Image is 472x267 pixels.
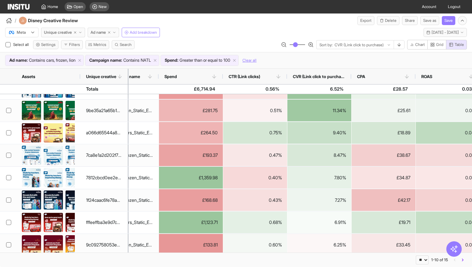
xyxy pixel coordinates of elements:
[407,40,428,49] button: Chart
[85,55,159,66] div: Campaign name:ContainsNATL
[352,144,415,166] div: £38.67
[85,40,109,49] button: Metrics
[223,85,287,93] div: 0.56%
[86,216,122,229] div: fffeeffba3e9d7c5d4be30fe4325a2995f8c6919
[287,234,351,256] div: 6.25%
[8,4,30,10] img: Logo
[377,16,399,25] button: Delete
[223,167,287,189] div: 0.40%
[179,57,222,64] span: Greater than or equal to
[22,74,35,79] span: Assets
[123,149,153,162] div: Frozen_Static_Execution5
[141,57,151,64] span: NATL
[442,16,455,25] button: Save
[86,104,122,117] div: 9be35a21a65b1b201cb474b9e15d3a3f65093c1d
[123,216,153,229] div: Cars_Static_Execution5_Control
[5,55,83,66] div: Ad name:Containscars, frozen, lion
[436,42,443,47] span: Grid
[33,40,58,49] button: Settings
[123,171,153,184] div: Frozen_Static_Execution4
[223,234,287,256] div: 0.60%
[223,122,287,144] div: 0.75%
[159,69,223,84] div: Spend
[159,167,223,189] div: £1,359.98
[287,100,351,121] div: 11.34%
[61,40,83,49] button: Filters
[74,4,83,9] span: Open
[424,28,467,37] button: [DATE] - [DATE]
[88,28,119,37] button: Ad name
[123,238,153,251] div: Lion_Static_Execution6
[13,42,30,47] span: Select all
[120,42,132,47] span: Search
[86,171,122,184] div: 7812cbcd0ee2e56b06ec9f7ee553e1b1b8d5efa1
[357,16,374,25] button: Export
[415,42,425,47] span: Chart
[421,74,432,79] span: ROAS
[427,40,446,49] button: Grid
[91,30,106,35] span: Ad name
[432,30,459,35] span: [DATE] - [DATE]
[159,234,223,256] div: £133.81
[223,189,287,211] div: 0.43%
[287,211,351,233] div: 6.91%
[112,40,135,49] button: Search
[5,17,16,24] button: /
[420,16,439,25] button: Save as
[352,85,415,93] div: £28.57
[446,40,467,49] button: Table
[44,30,72,35] span: Unique creative
[223,144,287,166] div: 0.47%
[455,42,464,47] span: Table
[15,17,16,24] span: /
[159,100,223,121] div: £281.75
[242,55,257,66] button: Clear all
[123,74,140,79] span: Ad name
[130,30,157,35] span: Add breakdown
[352,234,415,256] div: £33.45
[164,74,177,79] span: Spend
[159,85,223,93] div: £6,714.94
[41,28,85,37] button: Unique creative
[352,189,415,211] div: £42.17
[123,126,153,139] div: Cars_Static_Execution4_Control
[86,85,98,93] div: Totals
[287,167,351,189] div: 7.80%
[159,211,223,233] div: £1,123.71
[287,85,351,93] div: 6.52%
[223,69,287,84] div: CTR (Link clicks)
[46,57,75,64] span: cars, frozen, lion
[229,74,260,79] span: CTR (Link clicks)
[319,42,333,48] span: Sort by:
[352,211,415,233] div: £19.71
[89,57,122,64] span: Campaign name :
[287,189,351,211] div: 7.27%
[351,69,415,84] div: CPA
[86,74,116,79] span: Unique creative
[122,28,160,37] button: Add breakdown
[165,57,178,64] span: Spend :
[86,193,122,206] div: 1f24caac6fe78a351a0b7b06b5e74fbb6961ea7e
[293,74,345,79] span: CVR (Link click to purchase)
[19,17,95,24] div: Disney Creative Review
[352,122,415,144] div: £18.89
[357,74,365,79] span: CPA
[9,57,28,64] span: Ad name :
[41,42,56,47] span: Settings
[223,100,287,121] div: 0.51%
[86,149,122,162] div: 7ca8e1a2d202f7b3157baacb8c6fc94c515f7aaf
[159,122,223,144] div: £264.50
[28,17,95,24] h4: Disney Creative Review
[287,144,351,166] div: 8.47%
[123,57,139,64] span: Contains
[86,238,122,251] div: 9c092758053e6a7c9dee00c63e8217e063e45165
[287,122,351,144] div: 9.40%
[86,126,122,139] div: a066d65544a8c90a32afa80110995d3bf15e6a0d
[161,55,238,66] div: Spend:Greater than or equal to100
[123,193,153,206] div: Frozen_Static_Execution6
[159,189,223,211] div: £168.68
[48,4,58,9] span: Home
[29,57,45,64] span: Contains
[123,104,153,117] div: Lion_Static_Execution4
[402,16,418,25] button: Share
